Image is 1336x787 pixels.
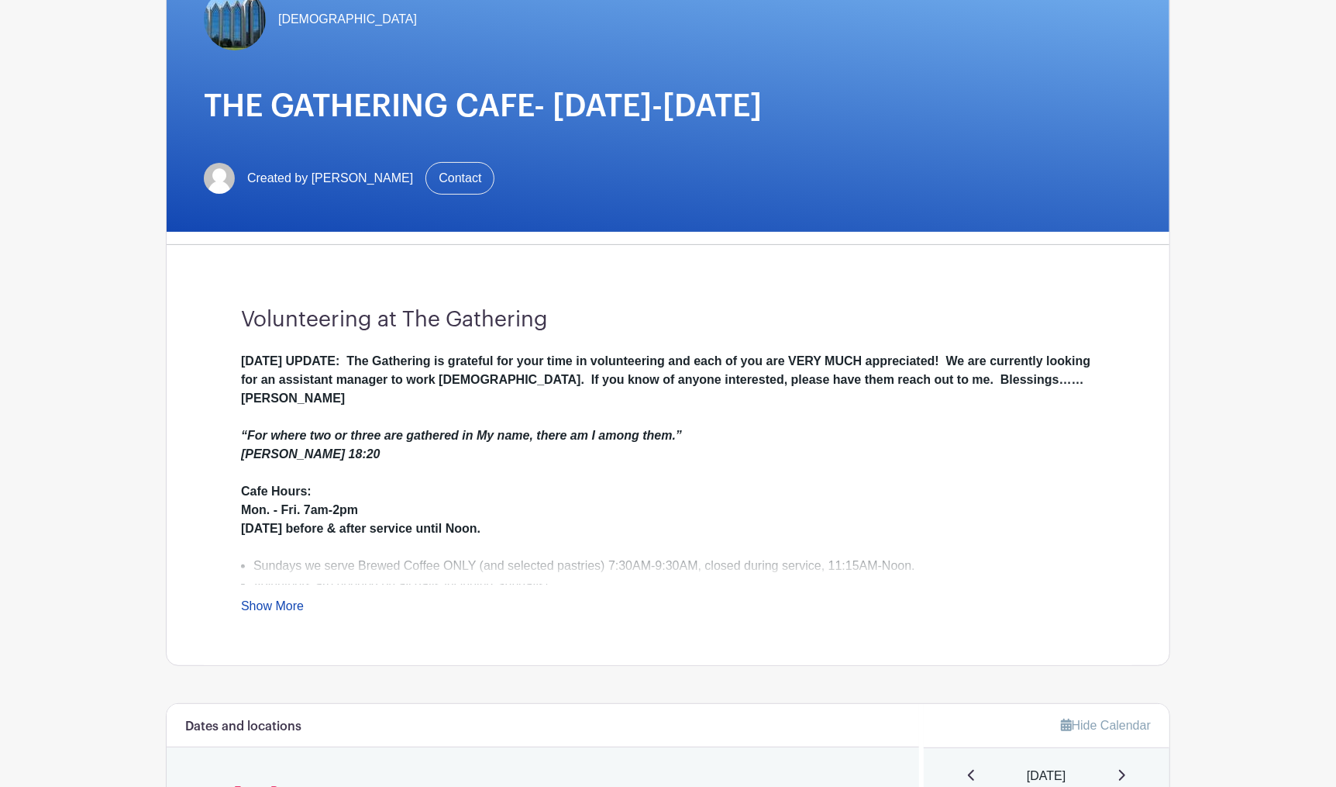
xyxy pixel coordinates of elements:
a: Show More [241,599,304,619]
li: Volunteers are needed on all days including Sundays! [253,575,1095,594]
a: Hide Calendar [1061,719,1151,732]
span: [DEMOGRAPHIC_DATA] [278,10,417,29]
strong: [DATE] UPDATE: The Gathering is grateful for your time in volunteering and each of you are VERY M... [241,354,1090,405]
img: default-ce2991bfa6775e67f084385cd625a349d9dcbb7a52a09fb2fda1e96e2d18dcdb.png [204,163,235,194]
em: “For where two or three are gathered in My name, there am I among them.” [PERSON_NAME] 18:20 [241,429,682,461]
a: Contact [425,162,494,195]
h1: THE GATHERING CAFE- [DATE]-[DATE] [204,88,1132,125]
h3: Volunteering at The Gathering [241,307,1095,333]
h6: Dates and locations [185,720,301,734]
strong: Cafe Hours: Mon. - Fri. 7am-2pm [DATE] before & after service until Noon. [241,485,480,535]
span: [DATE] [1027,767,1066,785]
li: Sundays we serve Brewed Coffee ONLY (and selected pastries) 7:30AM-9:30AM, closed during service,... [253,557,1095,575]
span: Created by [PERSON_NAME] [247,169,413,188]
